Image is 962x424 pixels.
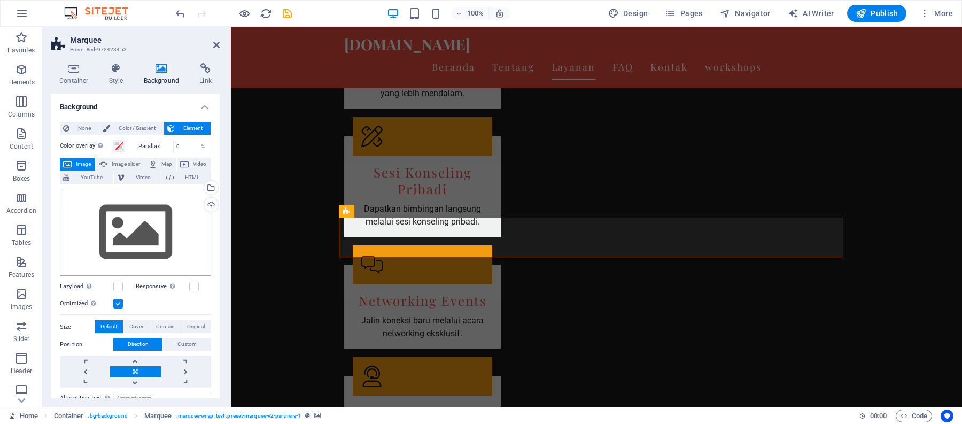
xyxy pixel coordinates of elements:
[60,392,113,405] label: Alternative text
[99,122,164,135] button: Color / Gradient
[608,8,648,19] span: Design
[10,142,33,151] p: Content
[75,158,92,171] span: Image
[174,7,187,20] i: Undo: Change background color (Ctrl+Z)
[123,320,149,333] button: Cover
[60,158,95,171] button: Image
[604,5,653,22] button: Design
[783,5,839,22] button: AI Writer
[51,63,101,86] h4: Container
[12,238,31,247] p: Tables
[163,338,211,351] button: Custom
[160,158,173,171] span: Map
[847,5,906,22] button: Publish
[9,410,38,422] a: Click to cancel selection. Double-click to open Pages
[281,7,293,20] button: save
[259,7,272,20] button: reload
[919,8,953,19] span: More
[51,94,220,113] h4: Background
[54,410,321,422] nav: breadcrumb
[150,320,181,333] button: Contain
[174,7,187,20] button: undo
[95,320,123,333] button: Default
[896,410,932,422] button: Code
[60,280,113,293] label: Lazyload
[128,171,158,184] span: Vimeo
[60,140,113,152] label: Color overlay
[96,158,144,171] button: Image slider
[196,140,211,153] div: %
[128,338,149,351] span: Direction
[60,321,95,334] label: Size
[136,63,192,86] h4: Background
[878,412,879,420] span: :
[164,122,211,135] button: Element
[665,8,702,19] span: Pages
[145,158,176,171] button: Map
[61,7,142,20] img: Editor Logo
[661,5,707,22] button: Pages
[870,410,887,422] span: 00 00
[60,171,113,184] button: YouTube
[113,338,162,351] button: Direction
[9,271,34,279] p: Features
[11,367,32,375] p: Header
[192,158,207,171] span: Video
[176,410,301,422] span: . marquee-wrap .test .preset-marquee-v2-partners-1
[11,303,33,311] p: Images
[8,110,35,119] p: Columns
[73,171,110,184] span: YouTube
[260,7,272,20] i: Reload page
[54,410,84,422] span: Click to select. Double-click to edit
[177,338,197,351] span: Custom
[113,392,211,405] input: Alternative text...
[129,320,143,333] span: Cover
[70,45,198,55] h3: Preset #ed-972423453
[604,5,653,22] div: Design (Ctrl+Alt+Y)
[191,63,220,86] h4: Link
[60,122,99,135] button: None
[114,171,161,184] button: Vimeo
[451,7,489,20] button: 100%
[281,7,293,20] i: Save (Ctrl+S)
[101,63,136,86] h4: Style
[856,8,898,19] span: Publish
[70,35,220,45] h2: Marquee
[113,122,160,135] span: Color / Gradient
[13,335,30,343] p: Slider
[73,122,96,135] span: None
[178,122,207,135] span: Element
[177,158,211,171] button: Video
[136,280,189,293] label: Responsive
[788,8,834,19] span: AI Writer
[156,320,175,333] span: Contain
[162,171,211,184] button: HTML
[111,158,141,171] span: Image slider
[238,7,251,20] button: Click here to leave preview mode and continue editing
[60,338,113,351] label: Position
[720,8,771,19] span: Navigator
[7,46,35,55] p: Favorites
[716,5,775,22] button: Navigator
[88,410,127,422] span: . bg-background
[467,7,484,20] h6: 100%
[13,174,30,183] p: Boxes
[181,320,211,333] button: Original
[100,320,117,333] span: Default
[305,413,310,419] i: This element is a customizable preset
[495,9,505,18] i: On resize automatically adjust zoom level to fit chosen device.
[187,320,205,333] span: Original
[144,410,172,422] span: Click to select. Double-click to edit
[60,297,113,310] label: Optimized
[941,410,953,422] button: Usercentrics
[915,5,957,22] button: More
[314,413,321,419] i: This element contains a background
[6,206,36,215] p: Accordion
[60,189,211,276] div: Select files from the file manager, stock photos, or upload file(s)
[859,410,887,422] h6: Session time
[901,410,927,422] span: Code
[177,171,207,184] span: HTML
[138,143,173,149] label: Parallax
[8,78,35,87] p: Elements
